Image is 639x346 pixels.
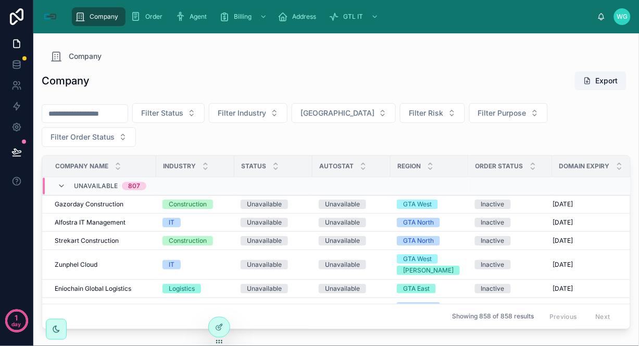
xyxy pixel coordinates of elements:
span: Region [397,162,421,170]
span: Billing [234,13,252,21]
a: Unavailable [319,260,384,269]
div: Inactive [481,236,505,245]
a: Agent [172,7,214,26]
span: Company [69,51,102,61]
span: Showing 858 of 858 results [452,313,534,321]
span: Filter Purpose [478,108,527,118]
div: Unavailable [325,284,360,293]
a: Address [274,7,323,26]
span: Company [90,13,118,21]
a: Strekart Construction [55,237,150,245]
p: day [12,317,21,331]
div: Construction [169,200,207,209]
a: Unavailable [241,260,306,269]
span: GTL IT [343,13,363,21]
a: Inactive [475,218,546,227]
a: GTA East [397,284,462,293]
a: [DATE] [553,218,629,227]
span: Alfostra IT Management [55,218,126,227]
a: Eniochain Global Logistics [55,285,150,293]
a: [DATE] [553,261,629,269]
span: Strekart Construction [55,237,119,245]
span: Address [292,13,316,21]
div: Unavailable [247,218,282,227]
a: Unavailable [241,284,306,293]
span: Filter Order Status [51,132,115,142]
span: [DATE] [553,218,573,227]
div: [PERSON_NAME] [403,266,454,275]
a: GTA North [397,236,462,245]
div: Inactive [481,260,505,269]
a: [DATE] [553,285,629,293]
div: GTA East [403,284,430,293]
div: Unavailable [325,218,360,227]
div: 807 [128,182,140,190]
div: Construction [169,236,207,245]
a: Inactive [475,260,546,269]
span: Filter Status [141,108,183,118]
a: GTA West[PERSON_NAME] [397,254,462,275]
button: Select Button [209,103,287,123]
span: Zunphel Cloud [55,261,97,269]
div: Inactive [481,218,505,227]
div: Inactive [481,284,505,293]
button: Select Button [469,103,548,123]
span: Filter Industry [218,108,266,118]
button: Select Button [292,103,396,123]
span: [GEOGRAPHIC_DATA] [300,108,374,118]
a: Unavailable [241,200,306,209]
img: App logo [42,8,58,25]
div: Unavailable [247,260,282,269]
span: Order Status [475,162,523,170]
span: Status [241,162,266,170]
a: GTA West [397,200,462,209]
div: Unavailable [247,284,282,293]
span: [DATE] [553,200,573,208]
a: IT [162,218,228,227]
div: IT [169,260,174,269]
a: GTA NorthGTA Northeast [397,302,462,323]
span: Filter Risk [409,108,444,118]
a: IT [162,260,228,269]
div: GTA North [403,218,434,227]
a: GTL IT [325,7,384,26]
div: Unavailable [247,236,282,245]
a: GTA North [397,218,462,227]
a: Order [128,7,170,26]
div: GTA North [403,302,434,312]
p: 1 [15,313,18,323]
div: GTA West [403,200,432,209]
span: Order [145,13,162,21]
div: GTA West [403,254,432,264]
a: Gazorday Construction [55,200,150,208]
button: Select Button [132,103,205,123]
span: Company Name [55,162,108,170]
div: scrollable content [67,5,597,28]
a: Unavailable [319,236,384,245]
div: Unavailable [325,260,360,269]
a: Alfostra IT Management [55,218,150,227]
a: Unavailable [319,218,384,227]
a: Unavailable [241,218,306,227]
div: Inactive [481,200,505,209]
a: Unavailable [319,284,384,293]
button: Select Button [400,103,465,123]
button: Select Button [42,127,136,147]
span: Eniochain Global Logistics [55,285,131,293]
a: Company [50,50,102,63]
div: Unavailable [325,200,360,209]
a: Inactive [475,200,546,209]
span: Autostat [319,162,354,170]
a: Unavailable [319,200,384,209]
span: Unavailable [74,182,118,190]
div: Logistics [169,284,195,293]
a: Inactive [475,284,546,293]
div: IT [169,218,174,227]
span: [DATE] [553,237,573,245]
span: WG [617,13,628,21]
span: [DATE] [553,285,573,293]
a: Billing [216,7,272,26]
a: Construction [162,200,228,209]
span: Gazorday Construction [55,200,123,208]
a: Zunphel Cloud [55,261,150,269]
